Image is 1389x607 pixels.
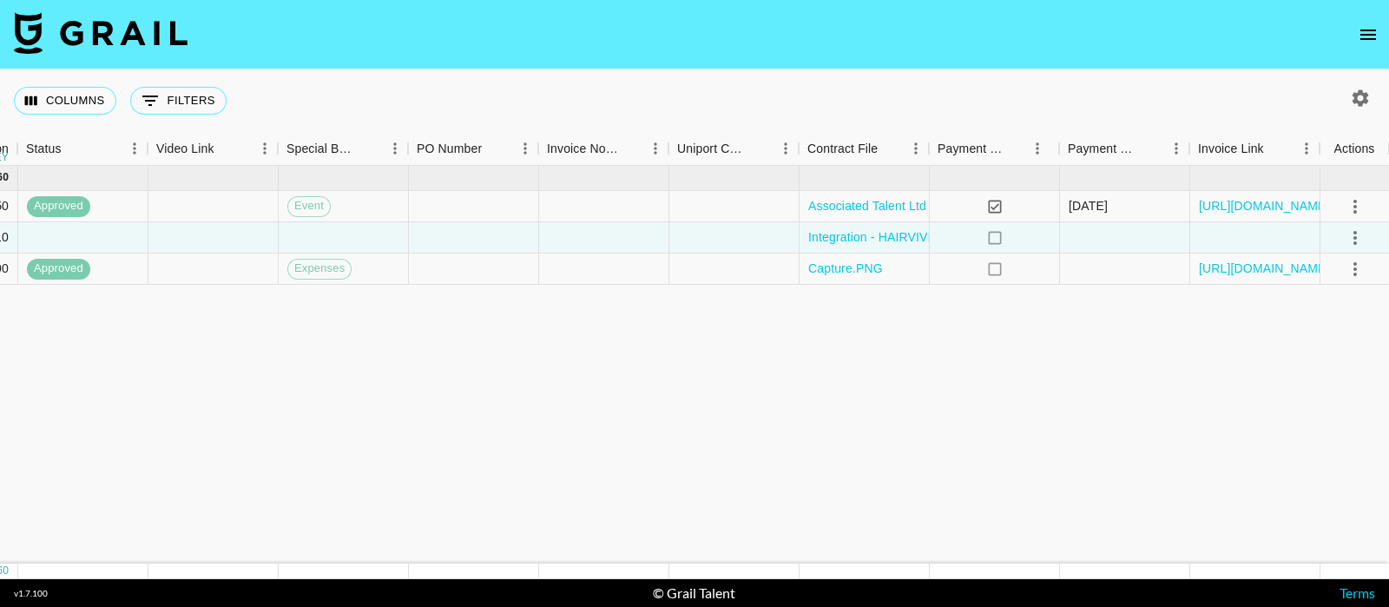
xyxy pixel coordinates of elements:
[62,136,86,161] button: Sort
[1024,135,1050,162] button: Menu
[1334,132,1375,166] div: Actions
[1068,132,1139,166] div: Payment Sent Date
[512,135,538,162] button: Menu
[130,87,227,115] button: Show filters
[808,228,1350,246] a: Integration - HAIRVIVI X arissa [PERSON_NAME] GENERAL SERVICE AGREEMENT signed .pdf
[1163,135,1189,162] button: Menu
[17,132,148,166] div: Status
[26,132,62,166] div: Status
[482,136,506,161] button: Sort
[122,135,148,162] button: Menu
[668,132,799,166] div: Uniport Contact Email
[1198,132,1264,166] div: Invoice Link
[618,136,642,161] button: Sort
[1340,584,1375,601] a: Terms
[938,132,1005,166] div: Payment Sent
[14,87,116,115] button: Select columns
[14,12,188,54] img: Grail Talent
[14,588,48,599] div: v 1.7.100
[1320,132,1389,166] div: Actions
[27,198,90,214] span: approved
[547,132,618,166] div: Invoice Notes
[808,197,1215,214] a: Associated Talent Ltd -Agreement on Commissioned Shooting Service.pdf
[538,132,668,166] div: Invoice Notes
[358,136,382,161] button: Sort
[408,132,538,166] div: PO Number
[929,132,1059,166] div: Payment Sent
[288,261,351,277] span: Expenses
[1264,136,1288,161] button: Sort
[1351,17,1386,52] button: open drawer
[878,136,902,161] button: Sort
[148,132,278,166] div: Video Link
[1189,132,1320,166] div: Invoice Link
[382,135,408,162] button: Menu
[214,136,239,161] button: Sort
[799,132,929,166] div: Contract File
[677,132,748,166] div: Uniport Contact Email
[278,132,408,166] div: Special Booking Type
[288,198,330,214] span: Event
[1340,223,1370,253] button: select merge strategy
[903,135,929,162] button: Menu
[807,132,878,166] div: Contract File
[1005,136,1030,161] button: Sort
[1139,136,1163,161] button: Sort
[1069,197,1108,214] div: 9/8/2025
[156,132,214,166] div: Video Link
[773,135,799,162] button: Menu
[1199,260,1330,277] a: [URL][DOMAIN_NAME]
[1199,197,1330,214] a: [URL][DOMAIN_NAME]
[642,135,668,162] button: Menu
[286,132,358,166] div: Special Booking Type
[653,584,735,602] div: © Grail Talent
[808,260,883,277] a: Capture.PNG
[417,132,482,166] div: PO Number
[1294,135,1320,162] button: Menu
[748,136,773,161] button: Sort
[27,261,90,277] span: approved
[252,135,278,162] button: Menu
[1340,192,1370,221] button: select merge strategy
[1059,132,1189,166] div: Payment Sent Date
[1340,254,1370,284] button: select merge strategy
